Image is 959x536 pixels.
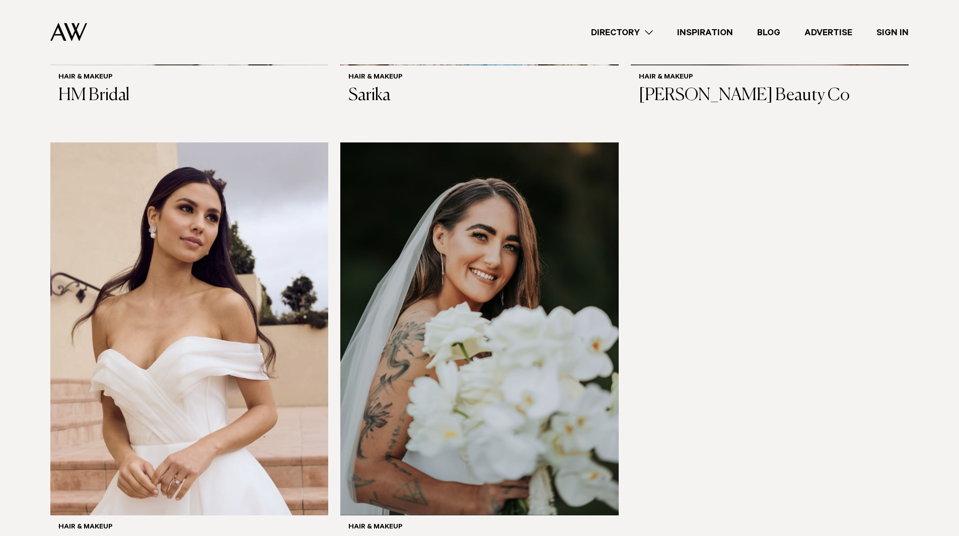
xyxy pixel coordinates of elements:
h6: Hair & Makeup [348,523,610,532]
h6: Hair & Makeup [58,73,320,82]
h3: Sarika [348,86,610,106]
h6: Hair & Makeup [58,523,320,532]
h6: Hair & Makeup [348,73,610,82]
a: Inspiration [665,26,745,39]
img: Auckland Weddings Logo [50,23,87,41]
h3: HM Bridal [58,86,320,106]
a: Advertise [792,26,864,39]
a: Directory [579,26,665,39]
img: Auckland Weddings Hair & Makeup | Rebekah Banks [50,142,328,515]
h3: [PERSON_NAME] Beauty Co [639,86,901,106]
a: Blog [745,26,792,39]
h6: Hair & Makeup [639,73,901,82]
img: Auckland Weddings Hair & Makeup | Grayson Coutts [340,142,618,515]
a: Sign In [864,26,921,39]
